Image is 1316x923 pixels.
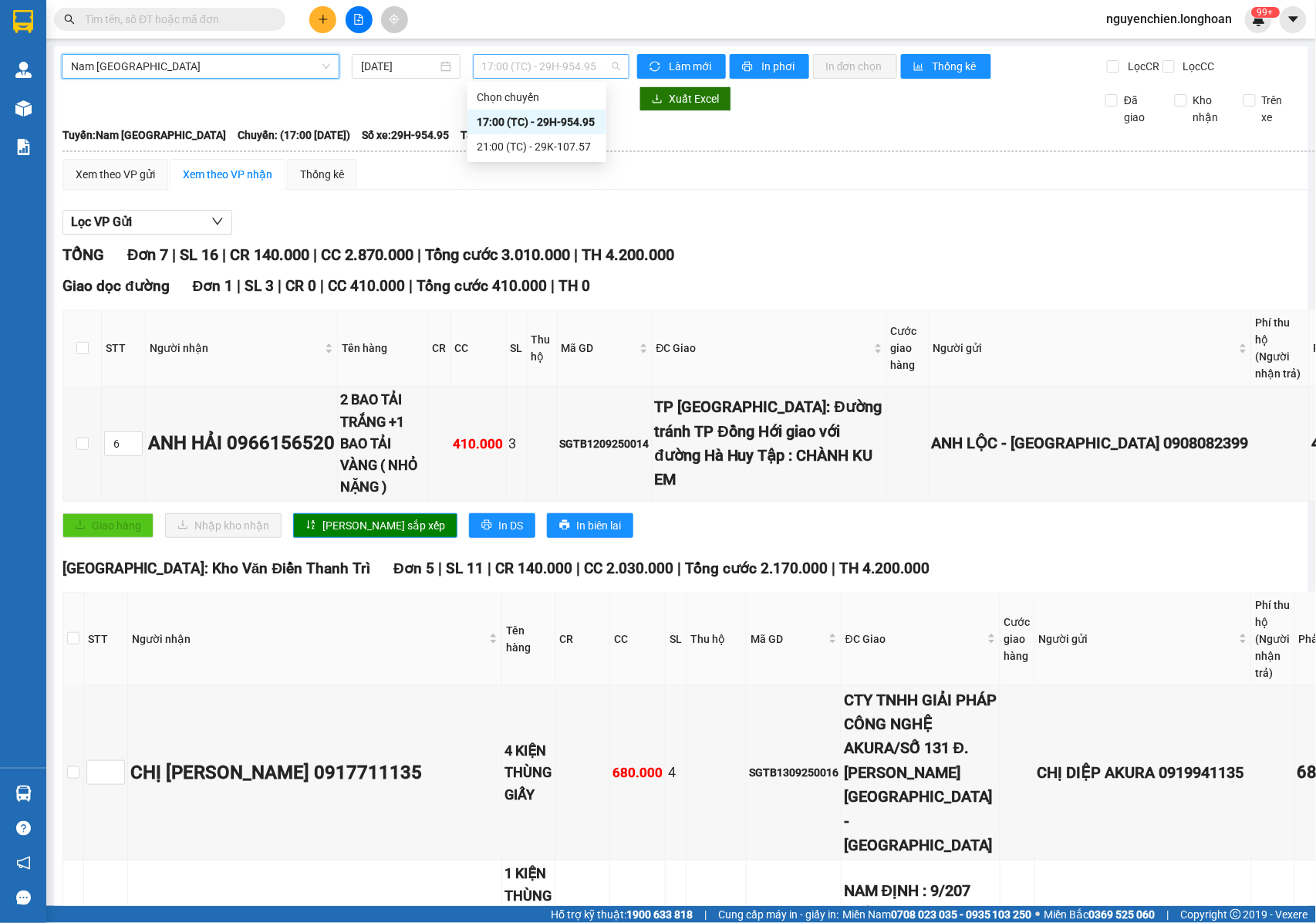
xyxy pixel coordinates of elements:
[650,61,663,73] span: sync
[62,129,226,141] b: Tuyến: Nam [GEOGRAPHIC_DATA]
[172,245,176,264] span: |
[211,215,224,228] span: down
[1177,58,1217,75] span: Lọc CC
[687,593,747,686] th: Thu hộ
[127,245,168,264] span: Đơn 7
[346,6,373,33] button: file-add
[574,245,578,264] span: |
[451,310,507,387] th: CC
[551,906,693,923] span: Hỗ trợ kỹ thuật:
[15,100,32,117] img: warehouse-icon
[132,631,486,647] span: Người nhận
[309,6,336,33] button: plus
[742,61,755,73] span: printer
[477,113,597,130] div: 17:00 (TC) - 29H-954.95
[1038,761,1249,785] div: CHỊ DIỆP AKURA 0919941135
[502,593,555,686] th: Tên hàng
[461,127,493,144] span: Tài xế:
[528,310,558,387] th: Thu hộ
[417,245,421,264] span: |
[180,245,218,264] span: SL 16
[1287,12,1301,26] span: caret-down
[747,686,842,861] td: SGTB1309250016
[130,759,499,788] div: CHỊ [PERSON_NAME] 0917711135
[488,560,491,577] span: |
[425,245,570,264] span: Tổng cước 3.010.000
[13,10,33,33] img: logo-vxr
[1187,92,1232,126] span: Kho nhận
[612,762,663,783] div: 680.000
[361,58,437,75] input: 14/09/2025
[393,560,434,577] span: Đơn 5
[318,14,329,25] span: plus
[481,519,492,532] span: printer
[477,138,597,155] div: 21:00 (TC) - 29K-107.57
[71,212,132,232] span: Lọc VP Gửi
[1036,911,1041,918] span: ⚪️
[576,560,580,577] span: |
[751,631,825,647] span: Mã GD
[933,58,979,75] span: Thống kê
[1118,92,1162,126] span: Đã giao
[62,513,154,538] button: uploadGiao hàng
[300,166,344,183] div: Thống kê
[1044,906,1156,923] span: Miền Bắc
[148,429,335,458] div: ANH HẢI 0966156520
[320,277,324,295] span: |
[813,54,897,79] button: In đơn chọn
[730,54,809,79] button: printerIn phơi
[1230,909,1241,920] span: copyright
[238,127,350,144] span: Chuyến: (17:00 [DATE])
[278,277,282,295] span: |
[891,908,1032,921] strong: 0708 023 035 - 0935 103 250
[62,560,370,577] span: [GEOGRAPHIC_DATA]: Kho Văn Điển Thanh Trì
[560,435,650,452] div: SGTB1209250014
[504,740,552,806] div: 4 KIỆN THÙNG GIẤY
[340,389,426,498] div: 2 BAO TẢI TRẮNG +1 BAO TẢI VÀNG ( NHỎ NẶNG )
[313,245,317,264] span: |
[559,519,570,532] span: printer
[353,14,364,25] span: file-add
[558,277,590,295] span: TH 0
[933,340,1236,357] span: Người gửi
[1256,92,1301,126] span: Trên xe
[1000,593,1035,686] th: Cước giao hàng
[16,821,31,836] span: question-circle
[498,517,523,534] span: In DS
[901,54,991,79] button: bar-chartThống kê
[321,245,413,264] span: CC 2.870.000
[547,513,633,538] button: printerIn biên lai
[562,340,636,357] span: Mã GD
[102,310,146,387] th: STT
[749,764,839,781] div: SGTB1309250016
[165,513,282,538] button: downloadNhập kho nhận
[429,310,451,387] th: CR
[328,277,405,295] span: CC 410.000
[150,340,322,357] span: Người nhận
[558,387,653,501] td: SGTB1209250014
[932,431,1249,455] div: ANH LỘC - [GEOGRAPHIC_DATA] 0908082399
[389,14,400,25] span: aim
[637,54,726,79] button: syncLàm mới
[576,517,621,534] span: In biên lai
[62,277,170,295] span: Giao dọc đường
[1095,9,1245,29] span: nguyenchien.longhoan
[15,786,32,802] img: warehouse-icon
[84,593,128,686] th: STT
[467,85,606,110] div: Chọn chuyến
[551,277,555,295] span: |
[582,245,674,264] span: TH 4.200.000
[1252,310,1310,387] th: Phí thu hộ (Người nhận trả)
[409,277,413,295] span: |
[230,245,309,264] span: CR 140.000
[16,856,31,871] span: notification
[555,593,610,686] th: CR
[655,395,884,492] div: TP [GEOGRAPHIC_DATA]: Đường tránh TP Đồng Hới giao với đường Hà Huy Tập : CHÀNH KU EM
[844,688,997,858] div: CTY TNHH GIẢI PHÁP CÔNG NGHỆ AKURA/SỐ 131 Đ.[PERSON_NAME][GEOGRAPHIC_DATA] - [GEOGRAPHIC_DATA]
[64,14,75,25] span: search
[1167,906,1169,923] span: |
[469,513,535,538] button: printerIn DS
[509,433,525,455] div: 3
[677,560,681,577] span: |
[668,762,683,783] div: 4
